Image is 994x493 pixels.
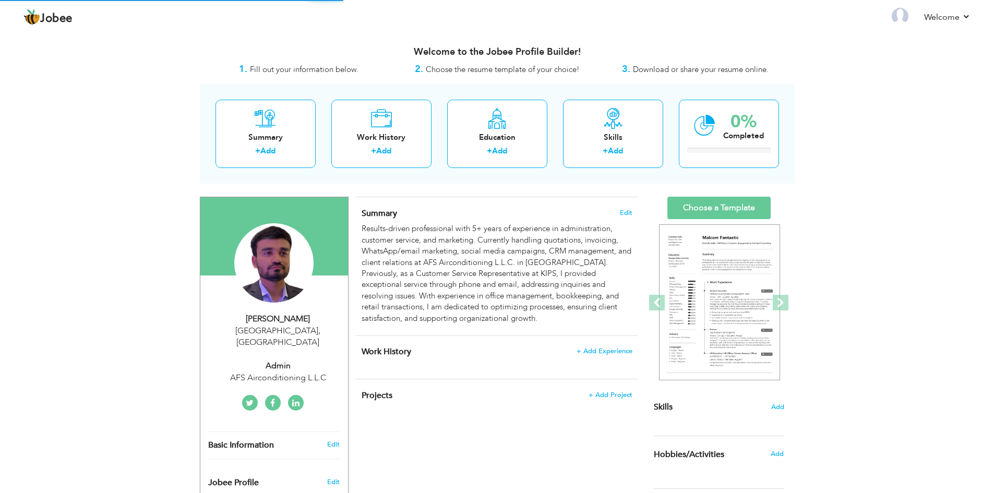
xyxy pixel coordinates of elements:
div: Enhance your career by creating a custom URL for your Jobee public profile. [200,467,348,493]
a: Edit [327,440,340,449]
div: Education [456,132,539,143]
div: Completed [723,130,764,141]
a: Choose a Template [667,197,771,219]
span: Add [771,449,784,459]
div: 0% [723,113,764,130]
a: Welcome [924,11,971,23]
a: Jobee [23,9,73,26]
div: Work History [340,132,423,143]
strong: 1. [239,63,247,76]
div: Summary [224,132,307,143]
h3: Welcome to the Jobee Profile Builder! [200,47,795,57]
img: Profile Img [892,8,908,25]
span: Edit [620,209,632,217]
span: Skills [654,401,673,413]
img: AHSAN MAQSOOD [234,223,314,303]
div: Share some of your professional and personal interests. [646,436,792,473]
h4: This helps to show the companies you have worked for. [362,346,632,357]
label: + [487,146,492,157]
span: Projects [362,390,392,401]
span: + Add Project [589,391,632,399]
label: + [255,146,260,157]
span: Work History [362,346,411,357]
div: Results-driven professional with 5+ years of experience in administration, customer service, and ... [362,223,632,324]
span: + Add Experience [577,347,632,355]
a: Add [608,146,623,156]
strong: 2. [415,63,423,76]
div: Skills [571,132,655,143]
span: Fill out your information below. [250,64,358,75]
img: jobee.io [23,9,40,26]
span: Add [771,402,784,412]
span: Hobbies/Activities [654,450,724,460]
h4: This helps to highlight the project, tools and skills you have worked on. [362,390,632,401]
a: Add [260,146,276,156]
span: Edit [327,477,340,487]
a: Add [376,146,391,156]
div: Admin [208,360,348,372]
div: AFS Airconditioning L.L.C [208,372,348,384]
label: + [603,146,608,157]
div: [GEOGRAPHIC_DATA] [GEOGRAPHIC_DATA] [208,325,348,349]
span: Basic Information [208,441,274,450]
a: Add [492,146,507,156]
span: Summary [362,208,397,219]
span: Download or share your resume online. [633,64,769,75]
h4: Adding a summary is a quick and easy way to highlight your experience and interests. [362,208,632,219]
span: , [318,325,320,336]
span: Jobee [40,13,73,25]
span: Jobee Profile [208,478,259,488]
span: Choose the resume template of your choice! [426,64,580,75]
div: [PERSON_NAME] [208,313,348,325]
label: + [371,146,376,157]
strong: 3. [622,63,630,76]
